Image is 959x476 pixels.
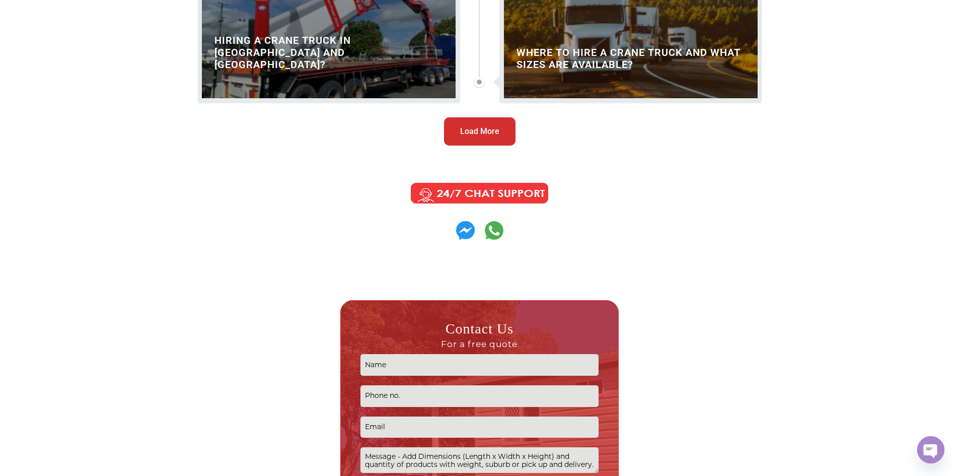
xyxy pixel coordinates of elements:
span: For a free quote [360,338,599,350]
h2: Hiring a crane truck in [GEOGRAPHIC_DATA] and [GEOGRAPHIC_DATA]? [202,34,456,71]
img: Contact us on Whatsapp [485,221,503,240]
input: Email [360,417,599,438]
input: Name [360,354,599,376]
button: Load More [444,117,515,146]
img: Call us Anytime [404,181,555,206]
h2: Where to hire a crane truck and what sizes are available? [504,46,758,71]
h3: Contact Us [360,320,599,349]
span: Load More [460,125,499,138]
img: Contact us on Whatsapp [456,221,475,240]
input: Phone no. [360,385,599,407]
